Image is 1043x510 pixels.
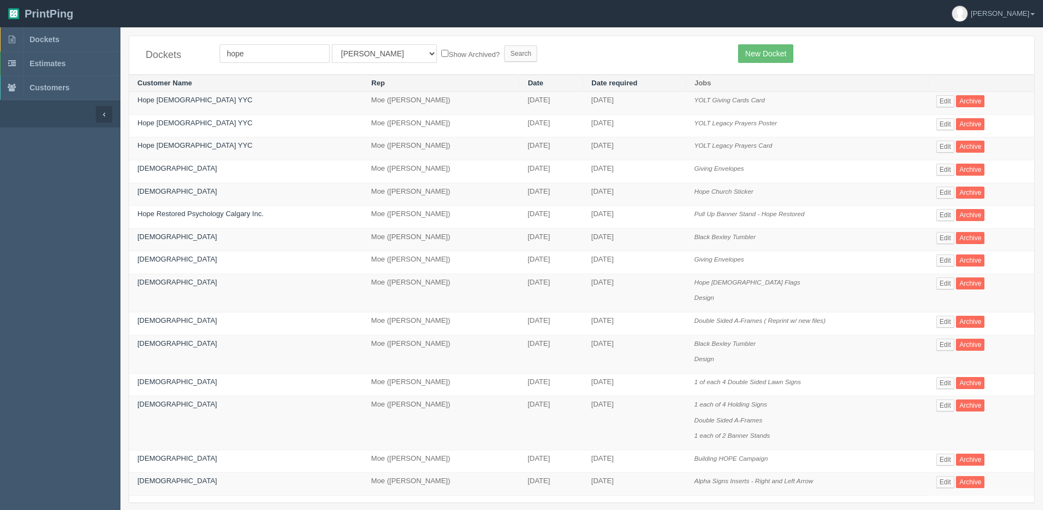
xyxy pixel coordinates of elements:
a: Edit [936,454,954,466]
a: Edit [936,95,954,107]
td: Moe ([PERSON_NAME]) [363,114,520,137]
i: 1 each of 2 Banner Stands [694,432,770,439]
a: Archive [956,232,984,244]
td: [DATE] [583,396,686,450]
a: Archive [956,377,984,389]
td: Moe ([PERSON_NAME]) [363,473,520,496]
a: Archive [956,399,984,412]
i: Giving Envelopes [694,165,744,172]
h4: Dockets [146,50,203,61]
a: Edit [936,377,954,389]
td: [DATE] [520,473,583,496]
a: Archive [956,141,984,153]
a: [DEMOGRAPHIC_DATA] [137,454,217,462]
input: Customer Name [220,44,330,63]
i: Hope Church Sticker [694,188,753,195]
td: Moe ([PERSON_NAME]) [363,450,520,473]
a: Archive [956,95,984,107]
span: Customers [30,83,70,92]
td: [DATE] [520,396,583,450]
a: Hope [DEMOGRAPHIC_DATA] YYC [137,96,252,104]
a: [DEMOGRAPHIC_DATA] [137,400,217,408]
i: YOLT Giving Cards Card [694,96,765,103]
a: Rep [371,79,385,87]
td: [DATE] [583,312,686,335]
a: Edit [936,254,954,266]
a: Edit [936,141,954,153]
a: Date required [591,79,637,87]
td: [DATE] [520,450,583,473]
td: [DATE] [583,92,686,115]
i: Black Bexley Tumbler [694,340,756,347]
span: Dockets [30,35,59,44]
td: [DATE] [583,228,686,251]
a: Edit [936,164,954,176]
td: Moe ([PERSON_NAME]) [363,92,520,115]
a: Archive [956,316,984,328]
td: [DATE] [520,114,583,137]
a: [DEMOGRAPHIC_DATA] [137,316,217,324]
a: New Docket [738,44,793,63]
span: Estimates [30,59,66,68]
i: YOLT Legacy Prayers Poster [694,119,777,126]
i: Hope [DEMOGRAPHIC_DATA] Flags [694,279,800,286]
a: [DEMOGRAPHIC_DATA] [137,477,217,485]
a: [DEMOGRAPHIC_DATA] [137,233,217,241]
td: [DATE] [583,114,686,137]
i: 1 of each 4 Double Sided Lawn Signs [694,378,801,385]
a: Archive [956,118,984,130]
td: [DATE] [583,160,686,183]
a: Edit [936,399,954,412]
a: Archive [956,209,984,221]
a: Edit [936,476,954,488]
input: Search [504,45,537,62]
i: YOLT Legacy Prayers Card [694,142,773,149]
a: [DEMOGRAPHIC_DATA] [137,339,217,347]
td: [DATE] [583,206,686,229]
td: [DATE] [583,251,686,274]
i: Double Sided A-Frames ( Reprint w/ new files) [694,317,826,324]
td: Moe ([PERSON_NAME]) [363,137,520,160]
td: Moe ([PERSON_NAME]) [363,251,520,274]
td: [DATE] [520,183,583,206]
td: Moe ([PERSON_NAME]) [363,183,520,206]
a: Edit [936,187,954,199]
td: Moe ([PERSON_NAME]) [363,206,520,229]
a: Edit [936,232,954,244]
a: Archive [956,254,984,266]
a: [DEMOGRAPHIC_DATA] [137,187,217,195]
a: Archive [956,277,984,289]
i: Pull Up Banner Stand - Hope Restored [694,210,804,217]
td: [DATE] [520,228,583,251]
a: [DEMOGRAPHIC_DATA] [137,278,217,286]
a: Hope Restored Psychology Calgary Inc. [137,210,264,218]
td: [DATE] [520,373,583,396]
i: Alpha Signs Inserts - Right and Left Arrow [694,477,813,484]
i: Building HOPE Campaign [694,455,768,462]
td: [DATE] [583,183,686,206]
td: [DATE] [520,206,583,229]
img: logo-3e63b451c926e2ac314895c53de4908e5d424f24456219fb08d385ab2e579770.png [8,8,19,19]
a: Customer Name [137,79,192,87]
td: [DATE] [520,274,583,312]
i: 1 each of 4 Holding Signs [694,401,767,408]
td: Moe ([PERSON_NAME]) [363,335,520,373]
a: Edit [936,339,954,351]
td: Moe ([PERSON_NAME]) [363,160,520,183]
td: Moe ([PERSON_NAME]) [363,312,520,335]
img: avatar_default-7531ab5dedf162e01f1e0bb0964e6a185e93c5c22dfe317fb01d7f8cd2b1632c.jpg [952,6,967,21]
label: Show Archived? [441,48,499,60]
td: [DATE] [520,137,583,160]
a: Archive [956,454,984,466]
a: [DEMOGRAPHIC_DATA] [137,255,217,263]
i: Black Bexley Tumbler [694,233,756,240]
td: [DATE] [520,312,583,335]
a: Archive [956,164,984,176]
i: Design [694,355,714,362]
a: [DEMOGRAPHIC_DATA] [137,378,217,386]
th: Jobs [686,74,928,92]
td: Moe ([PERSON_NAME]) [363,373,520,396]
td: Moe ([PERSON_NAME]) [363,274,520,312]
input: Show Archived? [441,50,448,57]
td: [DATE] [583,274,686,312]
